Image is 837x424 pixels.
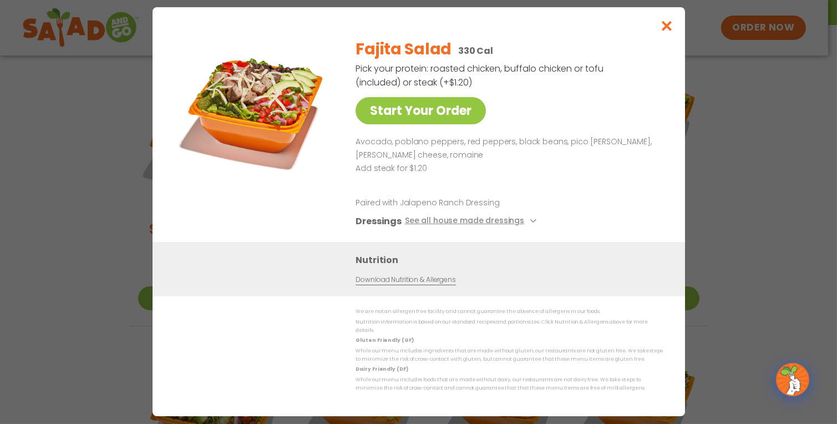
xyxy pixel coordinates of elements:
strong: Dairy Friendly (DF) [356,366,408,373]
p: 330 Cal [458,44,493,58]
p: Pick your protein: roasted chicken, buffalo chicken or tofu (included) or steak (+$1.20) [356,62,605,89]
button: See all house made dressings [404,215,539,229]
p: While our menu includes ingredients that are made without gluten, our restaurants are not gluten ... [356,347,663,364]
a: Download Nutrition & Allergens [356,275,455,286]
img: Featured product photo for Fajita Salad [177,29,333,185]
p: While our menu includes foods that are made without dairy, our restaurants are not dairy free. We... [356,376,663,393]
p: Paired with Jalapeno Ranch Dressing [356,198,561,209]
p: Avocado, poblano peppers, red peppers, black beans, pico [PERSON_NAME], [PERSON_NAME] cheese, rom... [356,135,658,162]
p: Nutrition information is based on our standard recipes and portion sizes. Click Nutrition & Aller... [356,318,663,335]
p: We are not an allergen free facility and cannot guarantee the absence of allergens in our foods. [356,308,663,316]
button: Close modal [648,7,684,44]
img: wpChatIcon [777,364,808,395]
p: Add steak for $1.20 [356,162,658,175]
a: Start Your Order [356,97,486,124]
strong: Gluten Friendly (GF) [356,337,413,344]
h2: Fajita Salad [356,38,452,61]
h3: Nutrition [356,254,668,267]
h3: Dressings [356,215,402,229]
